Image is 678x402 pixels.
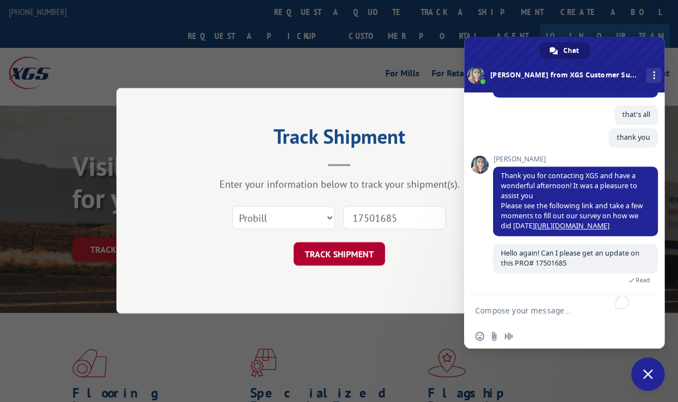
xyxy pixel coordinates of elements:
span: Read [636,276,650,284]
span: Audio message [504,332,513,341]
button: TRACK SHIPMENT [294,243,385,266]
input: Number(s) [343,207,446,230]
a: Chat [539,42,590,59]
span: that's all [622,110,650,119]
span: Hello again! Can I please get an update on this PRO# 17501685 [501,248,640,268]
span: Thank you for contacting XGS and have a wonderful afternoon! It was a pleasure to assist you Plea... [501,171,643,231]
div: Enter your information below to track your shipment(s). [172,178,506,191]
span: Send a file [490,332,499,341]
span: [PERSON_NAME] [493,155,658,163]
a: Close chat [631,357,665,391]
span: thank you [617,133,650,142]
span: Chat [563,42,579,59]
h2: Track Shipment [172,129,506,150]
textarea: To enrich screen reader interactions, please activate Accessibility in Grammarly extension settings [475,296,631,324]
a: [URL][DOMAIN_NAME] [535,221,609,231]
span: Insert an emoji [475,332,484,341]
